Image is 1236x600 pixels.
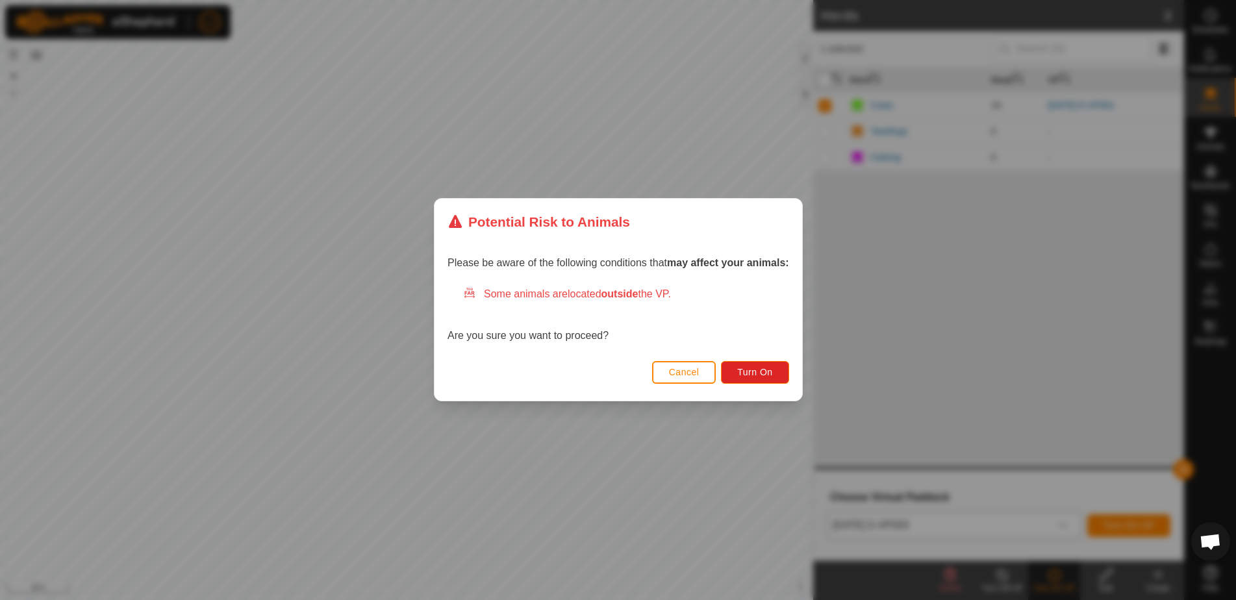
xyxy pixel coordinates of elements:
strong: may affect your animals: [667,258,789,269]
div: Potential Risk to Animals [448,212,630,232]
button: Turn On [721,361,788,384]
span: Please be aware of the following conditions that [448,258,789,269]
span: Cancel [668,368,699,378]
strong: outside [601,289,638,300]
div: Open chat [1191,522,1230,561]
div: Are you sure you want to proceed? [448,287,789,344]
span: located the VP. [568,289,671,300]
span: Turn On [737,368,772,378]
button: Cancel [651,361,716,384]
div: Some animals are [463,287,789,303]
